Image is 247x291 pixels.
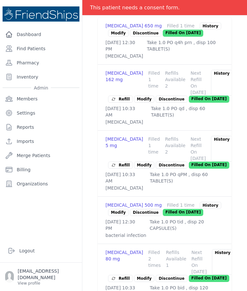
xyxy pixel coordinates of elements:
p: Discontinue [156,275,187,282]
p: [MEDICAL_DATA] [105,119,224,125]
a: Settings [3,107,79,119]
a: Logout [5,244,77,257]
p: View profile [18,281,77,286]
a: Modify [134,275,155,282]
a: Organizations [3,177,79,190]
span: Refill [111,162,130,168]
span: Admin [31,85,51,91]
div: Filled 1 time [148,70,160,96]
p: Take 1.0 PO qPM , disp 60 TABLET(S) [150,171,224,184]
img: Medical Missions EMR [3,6,79,22]
a: Reports [3,121,79,134]
p: Take 1.0 PO qd , disp 60 TABLET(S) [151,105,224,118]
p: Discontinue [130,30,161,37]
p: [MEDICAL_DATA] [105,53,224,59]
p: [DATE] 12:30 PM [105,219,139,231]
div: Refills Available 2 [165,70,185,96]
p: Filled On [DATE] [163,30,203,37]
a: Find Patients [3,42,79,55]
div: Next Refill On [DATE] [191,249,206,275]
div: [MEDICAL_DATA] 5 mg [105,136,143,162]
div: Next Refill On [DATE] [191,70,206,96]
div: History [200,202,221,209]
p: Take 1.0 PO tid , disp 20 CAPSULE(S) [150,219,224,231]
p: Discontinue [156,162,187,169]
p: bacterial infection [105,232,224,239]
div: History [211,136,233,162]
p: Filled On [DATE] [189,96,229,103]
a: Modify [108,209,129,216]
div: History [211,70,233,96]
p: [DATE] 12:30 PM [105,39,137,52]
p: Discontinue [130,209,161,216]
p: Filled On [DATE] [189,275,229,282]
div: Filled 2 times [148,249,161,275]
div: [MEDICAL_DATA] 80 mg [105,249,143,275]
p: Take 1.0 PO q4h prn , disp 100 TABLET(S) [147,39,224,52]
p: Filled On [DATE] [189,162,229,169]
span: Refill [111,96,130,102]
a: Billing [3,163,79,176]
div: [MEDICAL_DATA] 162 mg [105,70,143,96]
div: History [212,249,233,275]
div: Filled 1 time [167,202,195,209]
p: [DATE] 10:33 AM [105,105,141,118]
a: Inventory [3,70,79,83]
div: Refills Available 1 [166,249,186,275]
a: Dashboard [3,28,79,41]
p: [DATE] 10:33 AM [105,171,140,184]
p: Discontinue [156,96,187,103]
div: [MEDICAL_DATA] 500 mg [105,202,162,209]
div: History [200,23,221,30]
a: Merge Patients [3,149,79,162]
div: Next Refill On [DATE] [191,136,206,162]
a: [EMAIL_ADDRESS][DOMAIN_NAME] View profile [5,268,77,286]
div: Filled 1 time [148,136,160,162]
p: [MEDICAL_DATA] [105,185,224,191]
div: Filled 1 time [167,23,195,30]
div: [MEDICAL_DATA] 650 mg [105,23,162,30]
a: Members [3,92,79,105]
a: Modify [134,96,155,103]
span: Refill [111,275,130,282]
p: [EMAIL_ADDRESS][DOMAIN_NAME] [18,268,77,281]
a: Imports [3,135,79,148]
a: Modify [134,162,155,169]
a: Pharmacy [3,56,79,69]
p: Filled On [DATE] [163,209,203,216]
a: Modify [108,30,129,37]
div: Refills Available 2 [165,136,185,162]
